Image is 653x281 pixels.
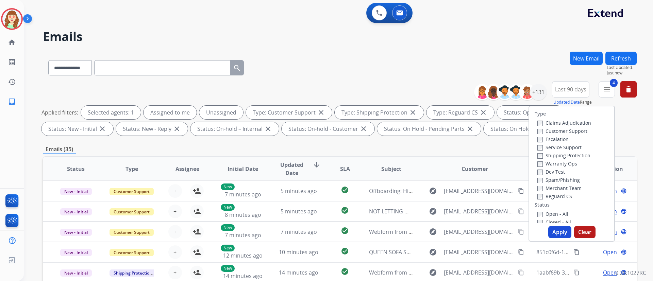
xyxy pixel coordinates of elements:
span: 14 minutes ago [223,272,263,280]
span: Last 90 days [555,88,586,91]
div: Type: Reguard CS [426,106,494,119]
div: Selected agents: 1 [81,106,141,119]
div: Status: New - Reply [116,122,188,136]
p: New [221,204,235,211]
button: + [168,184,182,198]
button: + [168,225,182,239]
label: Dev Test [537,169,565,175]
span: 4 [610,79,618,87]
label: Warranty Ops [537,160,577,167]
mat-icon: search [233,64,241,72]
span: New - Initial [60,249,92,256]
span: SLA [340,165,350,173]
span: New - Initial [60,188,92,195]
mat-icon: inbox [8,98,16,106]
span: + [173,207,177,215]
mat-icon: home [8,38,16,47]
button: Refresh [605,52,637,65]
span: Initial Date [228,165,258,173]
input: Closed - All [537,220,543,225]
mat-icon: check_circle [341,227,349,235]
input: Merchant Team [537,186,543,191]
mat-icon: close [173,125,181,133]
span: Subject [381,165,401,173]
mat-icon: person_add [193,228,201,236]
mat-icon: explore [429,187,437,195]
span: 851c0f6d-1f9c-4c14-b9a7-c182ba06d855 [536,248,638,256]
p: New [221,265,235,272]
span: Open [603,268,617,277]
label: Escalation [537,136,569,142]
input: Reguard CS [537,194,543,199]
span: New - Initial [60,269,92,277]
mat-icon: person_add [193,248,201,256]
span: New - Initial [60,229,92,236]
div: Assigned to me [144,106,197,119]
button: Updated Date [553,100,580,105]
input: Spam/Phishing [537,178,543,183]
span: [EMAIL_ADDRESS][DOMAIN_NAME] [444,187,514,195]
label: Shipping Protection [537,152,590,159]
span: + [173,187,177,195]
button: + [168,266,182,279]
mat-icon: close [479,108,487,117]
p: 0.20.1027RC [615,269,646,277]
label: Open - All [537,211,568,217]
div: Status: Open - All [497,106,564,119]
mat-icon: close [264,125,272,133]
mat-icon: explore [429,228,437,236]
div: Status: On Hold - Servicers [484,122,575,136]
span: Webform from [EMAIL_ADDRESS][DOMAIN_NAME] on [DATE] [369,228,523,235]
span: Type [125,165,138,173]
input: Claims Adjudication [537,121,543,126]
mat-icon: person_add [193,207,201,215]
input: Open - All [537,212,543,217]
span: Customer Support [110,208,154,215]
mat-icon: list_alt [8,58,16,66]
span: 7 minutes ago [281,228,317,235]
mat-icon: content_copy [518,249,524,255]
label: Status [535,201,550,208]
mat-icon: menu [603,85,611,93]
span: QUEEN SOFA SLEEPER/DELTONA [369,248,452,256]
mat-icon: person_add [193,187,201,195]
span: Just now [607,70,637,76]
mat-icon: explore [429,207,437,215]
button: Last 90 days [552,81,589,98]
mat-icon: language [621,229,627,235]
p: Applied filters: [41,108,78,117]
input: Service Support [537,145,543,151]
mat-icon: content_copy [518,188,524,194]
label: Type [535,110,546,117]
mat-icon: close [359,125,368,133]
span: 5 minutes ago [281,208,317,215]
span: + [173,268,177,277]
span: Webform from [EMAIL_ADDRESS][DOMAIN_NAME] on [DATE] [369,269,523,276]
div: +131 [530,84,547,100]
span: Status [67,165,85,173]
div: Status: On Hold - Pending Parts [377,122,481,136]
span: 7 minutes ago [225,191,261,198]
span: 1aabf69b-3c3b-41a0-9f03-4a4146eb960b [536,269,640,276]
label: Customer Support [537,128,587,134]
label: Merchant Team [537,185,582,191]
mat-icon: content_copy [573,269,580,276]
mat-icon: close [409,108,417,117]
span: 8 minutes ago [225,211,261,218]
span: Updated Date [277,161,307,177]
label: Spam/Phishing [537,177,580,183]
mat-icon: check_circle [341,247,349,255]
mat-icon: explore [429,268,437,277]
mat-icon: person_add [193,268,201,277]
span: + [173,248,177,256]
mat-icon: history [8,78,16,86]
span: Customer [462,165,488,173]
mat-icon: language [621,188,627,194]
span: Customer Support [110,229,154,236]
mat-icon: check_circle [341,267,349,276]
p: New [221,224,235,231]
span: Shipping Protection [110,269,156,277]
mat-icon: check_circle [341,186,349,194]
div: Type: Shipping Protection [335,106,424,119]
mat-icon: content_copy [573,249,580,255]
